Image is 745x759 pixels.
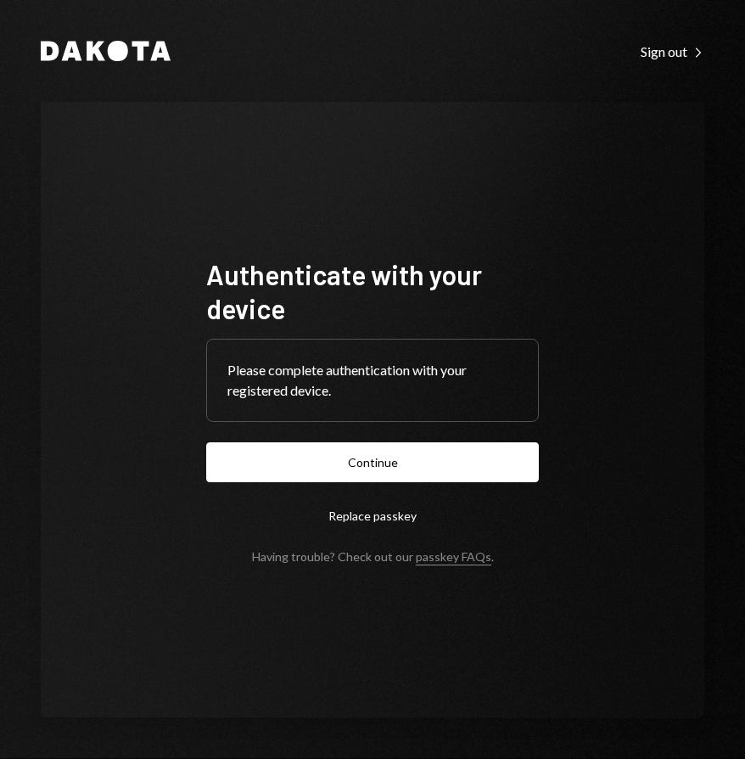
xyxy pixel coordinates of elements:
[416,549,491,565] a: passkey FAQs
[641,43,704,60] div: Sign out
[206,257,539,325] h1: Authenticate with your device
[252,549,494,564] div: Having trouble? Check out our .
[206,442,539,482] button: Continue
[206,496,539,536] button: Replace passkey
[641,42,704,60] a: Sign out
[227,360,518,401] div: Please complete authentication with your registered device.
